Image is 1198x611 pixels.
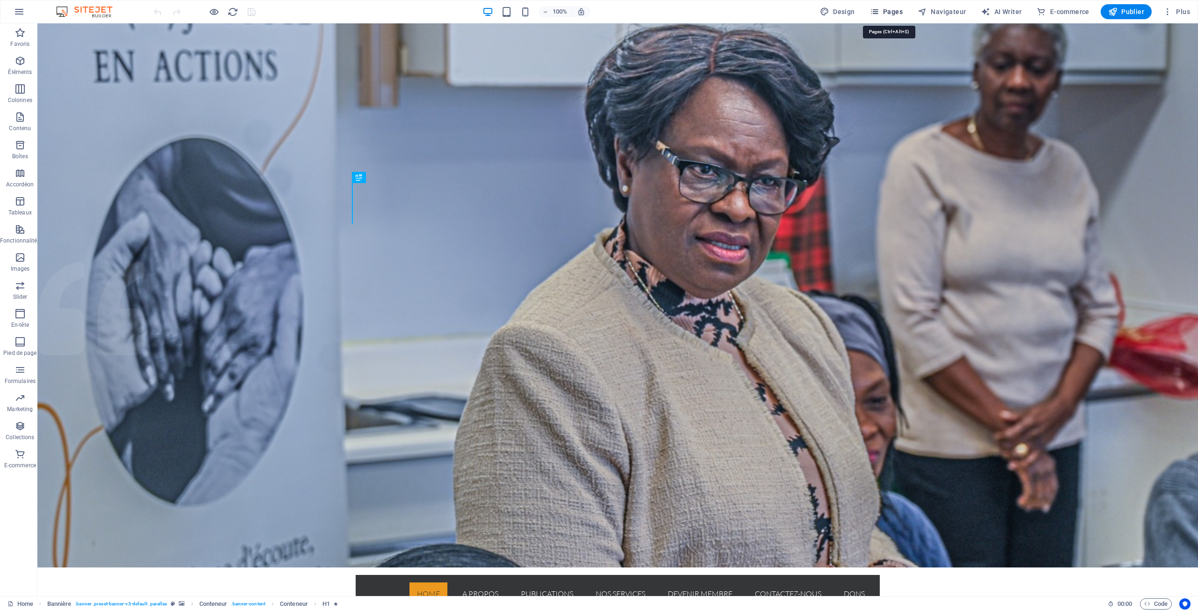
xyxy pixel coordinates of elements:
button: Pages [866,4,906,19]
p: En-tête [11,321,29,329]
span: Plus [1163,7,1190,16]
p: Slider [13,293,28,301]
p: Collections [6,434,34,441]
p: Contenu [9,125,31,132]
span: Publier [1108,7,1144,16]
p: Favoris [10,40,29,48]
i: Cet élément est une présélection personnalisable. [171,601,175,606]
button: Code [1140,598,1172,610]
p: Accordéon [6,181,34,188]
p: Tableaux [8,209,32,216]
span: Pages [870,7,903,16]
span: . banner .preset-banner-v3-default .parallax [75,598,167,610]
button: Design [816,4,859,19]
span: 00 00 [1118,598,1132,610]
p: E-commerce [4,462,36,469]
button: Usercentrics [1179,598,1191,610]
span: Cliquez pour sélectionner. Double-cliquez pour modifier. [199,598,227,610]
h6: 100% [553,6,568,17]
span: Navigateur [918,7,966,16]
img: Editor Logo [54,6,124,17]
i: Cet élément contient une animation. [334,601,338,606]
button: Publier [1101,4,1152,19]
button: Plus [1159,4,1194,19]
span: . banner-content [231,598,265,610]
p: Pied de page [3,349,37,357]
span: Design [820,7,855,16]
button: reload [227,6,238,17]
p: Images [11,265,30,272]
p: Marketing [7,405,33,413]
nav: breadcrumb [47,598,338,610]
span: E-commerce [1037,7,1089,16]
a: Cliquez pour annuler la sélection. Double-cliquez pour ouvrir Pages. [7,598,33,610]
i: Cet élément contient un arrière-plan. [179,601,184,606]
button: AI Writer [977,4,1025,19]
span: Code [1144,598,1168,610]
p: Boîtes [12,153,28,160]
span: AI Writer [981,7,1022,16]
button: E-commerce [1033,4,1093,19]
i: Lors du redimensionnement, ajuster automatiquement le niveau de zoom en fonction de l'appareil sé... [577,7,585,16]
i: Actualiser la page [227,7,238,17]
p: Colonnes [8,96,32,104]
button: 100% [539,6,572,17]
button: Cliquez ici pour quitter le mode Aperçu et poursuivre l'édition. [208,6,219,17]
button: Navigateur [914,4,970,19]
p: Formulaires [5,377,36,385]
span: : [1124,600,1125,607]
span: Cliquez pour sélectionner. Double-cliquez pour modifier. [280,598,308,610]
span: Cliquez pour sélectionner. Double-cliquez pour modifier. [322,598,330,610]
h6: Durée de la session [1108,598,1132,610]
p: Éléments [8,68,32,76]
span: Cliquez pour sélectionner. Double-cliquez pour modifier. [47,598,72,610]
